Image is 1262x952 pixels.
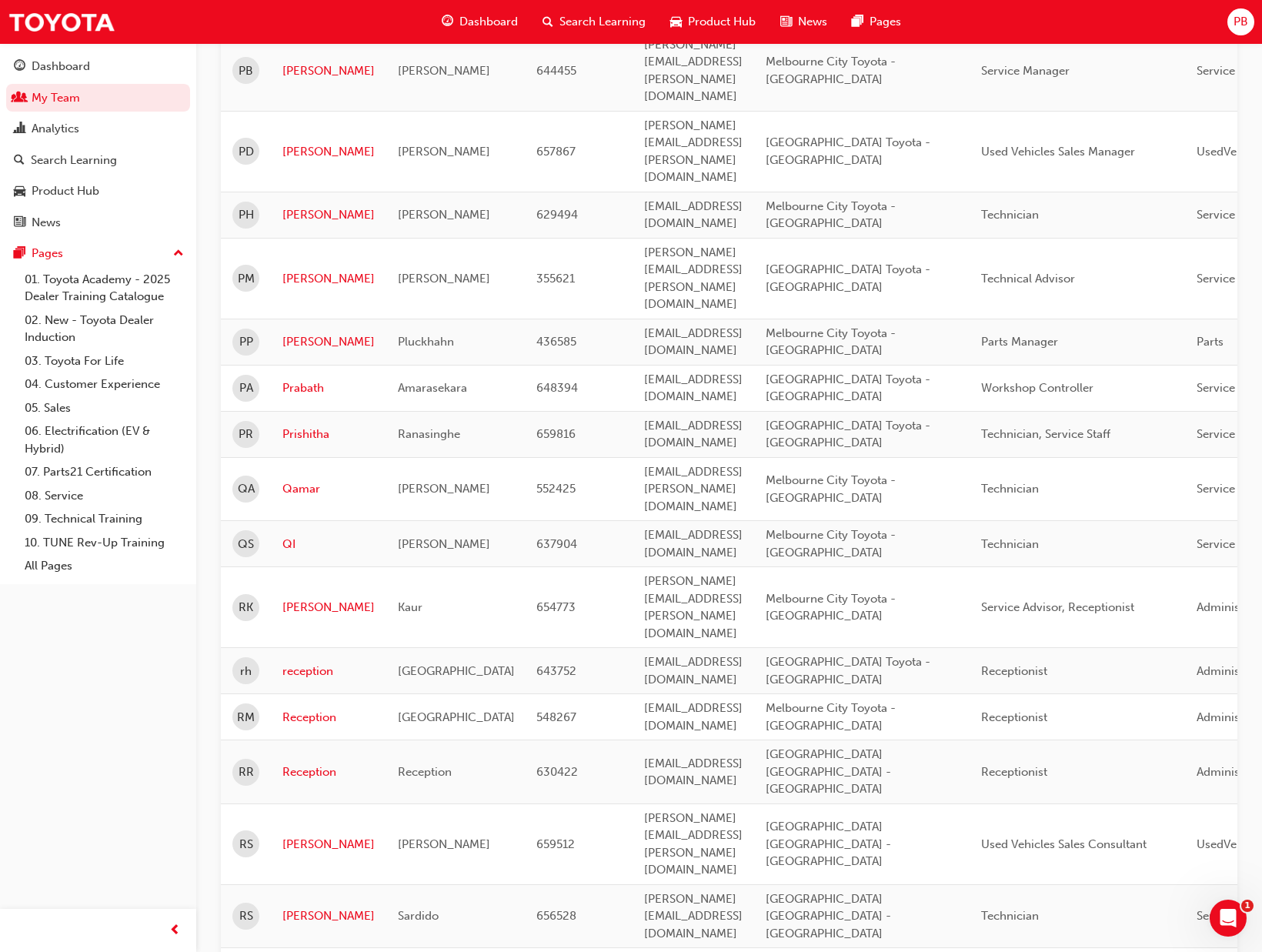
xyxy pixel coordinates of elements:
a: Qamar [282,480,375,498]
span: guage-icon [442,12,453,32]
a: [PERSON_NAME] [282,599,375,616]
span: [EMAIL_ADDRESS][DOMAIN_NAME] [644,419,743,450]
span: Service Advisor, Receptionist [981,600,1134,614]
span: Dashboard [459,13,518,31]
div: Dashboard [32,58,90,75]
span: PB [239,62,253,80]
a: 01. Toyota Academy - 2025 Dealer Training Catalogue [18,268,190,309]
span: Technician [981,482,1039,496]
span: Receptionist [981,765,1047,779]
a: Dashboard [6,52,190,81]
span: PD [239,143,254,161]
span: [EMAIL_ADDRESS][DOMAIN_NAME] [644,372,743,404]
span: Pluckhahn [398,335,454,349]
span: guage-icon [14,60,25,74]
span: [GEOGRAPHIC_DATA] [398,664,515,678]
span: Melbourne City Toyota - [GEOGRAPHIC_DATA] [766,701,896,733]
span: [GEOGRAPHIC_DATA] Toyota - [GEOGRAPHIC_DATA] [766,655,930,686]
span: Melbourne City Toyota - [GEOGRAPHIC_DATA] [766,55,896,86]
span: Service [1197,427,1235,441]
span: PR [239,426,253,443]
span: News [798,13,827,31]
span: Receptionist [981,710,1047,724]
a: reception [282,663,375,680]
span: Technical Advisor [981,272,1075,286]
span: [GEOGRAPHIC_DATA] Toyota - [GEOGRAPHIC_DATA] [766,372,930,404]
a: All Pages [18,554,190,578]
span: PP [239,333,253,351]
span: Parts Manager [981,335,1058,349]
span: [PERSON_NAME] [398,537,490,551]
span: 659512 [536,837,575,851]
span: [GEOGRAPHIC_DATA] [398,710,515,724]
span: search-icon [543,12,553,32]
span: Ranasinghe [398,427,460,441]
span: car-icon [670,12,682,32]
span: Melbourne City Toyota - [GEOGRAPHIC_DATA] [766,199,896,231]
div: News [32,214,61,232]
span: 630422 [536,765,578,779]
span: Workshop Controller [981,381,1093,395]
span: Service [1197,909,1235,923]
span: 548267 [536,710,576,724]
span: Receptionist [981,664,1047,678]
a: search-iconSearch Learning [530,6,658,38]
a: pages-iconPages [840,6,913,38]
span: Melbourne City Toyota - [GEOGRAPHIC_DATA] [766,326,896,358]
span: PB [1234,13,1248,31]
span: Service [1197,272,1235,286]
div: Search Learning [31,152,117,169]
span: 648394 [536,381,578,395]
span: QS [238,536,254,553]
a: 02. New - Toyota Dealer Induction [18,309,190,349]
span: [PERSON_NAME] [398,837,490,851]
span: Product Hub [688,13,756,31]
iframe: Intercom live chat [1210,900,1247,937]
span: Technician [981,537,1039,551]
span: [GEOGRAPHIC_DATA] [GEOGRAPHIC_DATA] - [GEOGRAPHIC_DATA] [766,747,891,796]
span: [EMAIL_ADDRESS][DOMAIN_NAME] [644,326,743,358]
span: [PERSON_NAME] [398,272,490,286]
span: 659816 [536,427,576,441]
span: [GEOGRAPHIC_DATA] Toyota - [GEOGRAPHIC_DATA] [766,262,930,294]
span: rh [240,663,252,680]
span: chart-icon [14,122,25,136]
span: Service [1197,64,1235,78]
span: [PERSON_NAME] [398,64,490,78]
span: 656528 [536,909,576,923]
span: Amarasekara [398,381,467,395]
span: Service [1197,381,1235,395]
a: [PERSON_NAME] [282,907,375,925]
a: news-iconNews [768,6,840,38]
button: Pages [6,239,190,268]
div: Pages [32,245,63,262]
a: [PERSON_NAME] [282,836,375,853]
span: [PERSON_NAME] [398,208,490,222]
span: [GEOGRAPHIC_DATA] Toyota - [GEOGRAPHIC_DATA] [766,419,930,450]
a: [PERSON_NAME] [282,270,375,288]
span: [PERSON_NAME][EMAIL_ADDRESS][PERSON_NAME][DOMAIN_NAME] [644,574,743,640]
span: 643752 [536,664,576,678]
a: [PERSON_NAME] [282,143,375,161]
a: [PERSON_NAME] [282,62,375,80]
span: Sardido [398,909,439,923]
span: Kaur [398,600,422,614]
a: 03. Toyota For Life [18,349,190,373]
div: Product Hub [32,182,99,200]
span: [EMAIL_ADDRESS][DOMAIN_NAME] [644,528,743,560]
a: Product Hub [6,177,190,205]
span: pages-icon [852,12,863,32]
a: My Team [6,84,190,112]
span: [EMAIL_ADDRESS][DOMAIN_NAME] [644,757,743,788]
span: RM [237,709,255,727]
span: PM [238,270,255,288]
span: RR [239,763,254,781]
span: Technician [981,909,1039,923]
a: 09. Technical Training [18,507,190,531]
span: [PERSON_NAME][EMAIL_ADDRESS][PERSON_NAME][DOMAIN_NAME] [644,119,743,185]
a: [PERSON_NAME] [282,333,375,351]
span: RK [239,599,253,616]
a: 08. Service [18,484,190,508]
span: [EMAIL_ADDRESS][DOMAIN_NAME] [644,655,743,686]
